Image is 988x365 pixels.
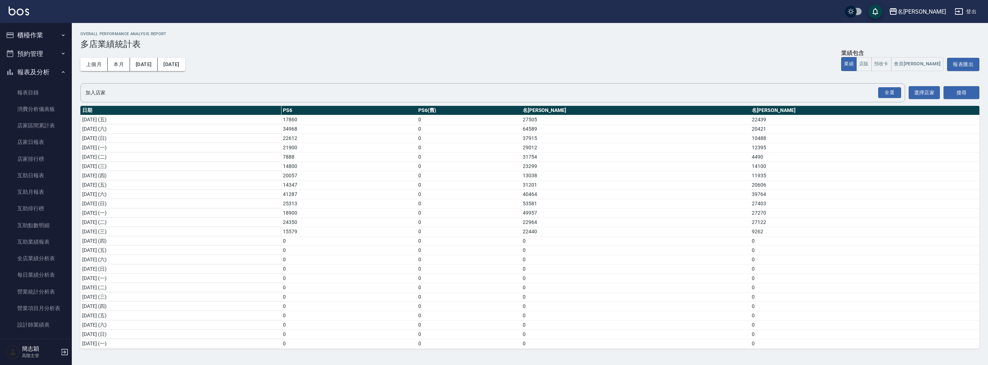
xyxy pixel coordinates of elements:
[750,273,979,283] td: 0
[3,217,69,234] a: 互助點數明細
[3,117,69,134] a: 店家區間累計表
[750,245,979,255] td: 0
[281,217,416,227] td: 24350
[3,101,69,117] a: 消費分析儀表板
[750,199,979,208] td: 27403
[281,255,416,264] td: 0
[80,32,979,36] h2: Overall Performance Analysis Report
[3,333,69,350] a: 設計師日報表
[3,317,69,333] a: 設計師業績表
[841,57,857,71] button: 業績
[750,208,979,217] td: 27270
[877,86,903,100] button: Open
[750,217,979,227] td: 27122
[416,301,521,311] td: 0
[3,134,69,150] a: 店家日報表
[521,208,750,217] td: 49957
[80,199,281,208] td: [DATE] (日)
[80,143,281,152] td: [DATE] (一)
[750,227,979,236] td: 9262
[3,151,69,167] a: 店家排行榜
[281,283,416,292] td: 0
[750,162,979,171] td: 14100
[80,264,281,273] td: [DATE] (日)
[80,320,281,329] td: [DATE] (六)
[416,143,521,152] td: 0
[281,245,416,255] td: 0
[3,26,69,45] button: 櫃檯作業
[416,339,521,348] td: 0
[521,348,750,357] td: 0
[80,311,281,320] td: [DATE] (五)
[80,106,281,115] th: 日期
[416,180,521,189] td: 0
[3,234,69,250] a: 互助業績報表
[281,115,416,124] td: 17860
[416,329,521,339] td: 0
[130,58,158,71] button: [DATE]
[521,329,750,339] td: 0
[281,189,416,199] td: 41287
[521,143,750,152] td: 29012
[750,301,979,311] td: 0
[416,208,521,217] td: 0
[80,283,281,292] td: [DATE] (二)
[80,339,281,348] td: [DATE] (一)
[80,124,281,134] td: [DATE] (六)
[281,208,416,217] td: 18900
[521,106,750,115] th: 名[PERSON_NAME]
[80,301,281,311] td: [DATE] (四)
[750,152,979,162] td: 4490
[281,264,416,273] td: 0
[416,283,521,292] td: 0
[281,152,416,162] td: 7888
[281,292,416,301] td: 0
[3,63,69,81] button: 報表及分析
[750,115,979,124] td: 22439
[80,189,281,199] td: [DATE] (六)
[750,320,979,329] td: 0
[6,345,20,359] img: Person
[521,162,750,171] td: 23299
[80,227,281,236] td: [DATE] (三)
[878,87,901,98] div: 全選
[886,4,949,19] button: 名[PERSON_NAME]
[416,311,521,320] td: 0
[521,255,750,264] td: 0
[281,311,416,320] td: 0
[868,4,882,19] button: save
[416,199,521,208] td: 0
[750,171,979,180] td: 11935
[521,236,750,245] td: 0
[3,45,69,63] button: 預約管理
[84,86,891,99] input: 店家名稱
[3,284,69,300] a: 營業統計分析表
[750,236,979,245] td: 0
[80,208,281,217] td: [DATE] (一)
[416,264,521,273] td: 0
[521,292,750,301] td: 0
[750,264,979,273] td: 0
[416,189,521,199] td: 0
[80,329,281,339] td: [DATE] (日)
[416,152,521,162] td: 0
[3,184,69,200] a: 互助月報表
[3,84,69,101] a: 報表目錄
[80,217,281,227] td: [DATE] (二)
[80,134,281,143] td: [DATE] (日)
[750,311,979,320] td: 0
[521,171,750,180] td: 13038
[750,106,979,115] th: 名[PERSON_NAME]
[521,301,750,311] td: 0
[80,152,281,162] td: [DATE] (二)
[22,345,59,352] h5: 簡志穎
[521,134,750,143] td: 37915
[750,180,979,189] td: 20606
[521,245,750,255] td: 0
[521,227,750,236] td: 22440
[909,86,940,99] button: 選擇店家
[3,167,69,184] a: 互助日報表
[416,124,521,134] td: 0
[158,58,185,71] button: [DATE]
[521,217,750,227] td: 22964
